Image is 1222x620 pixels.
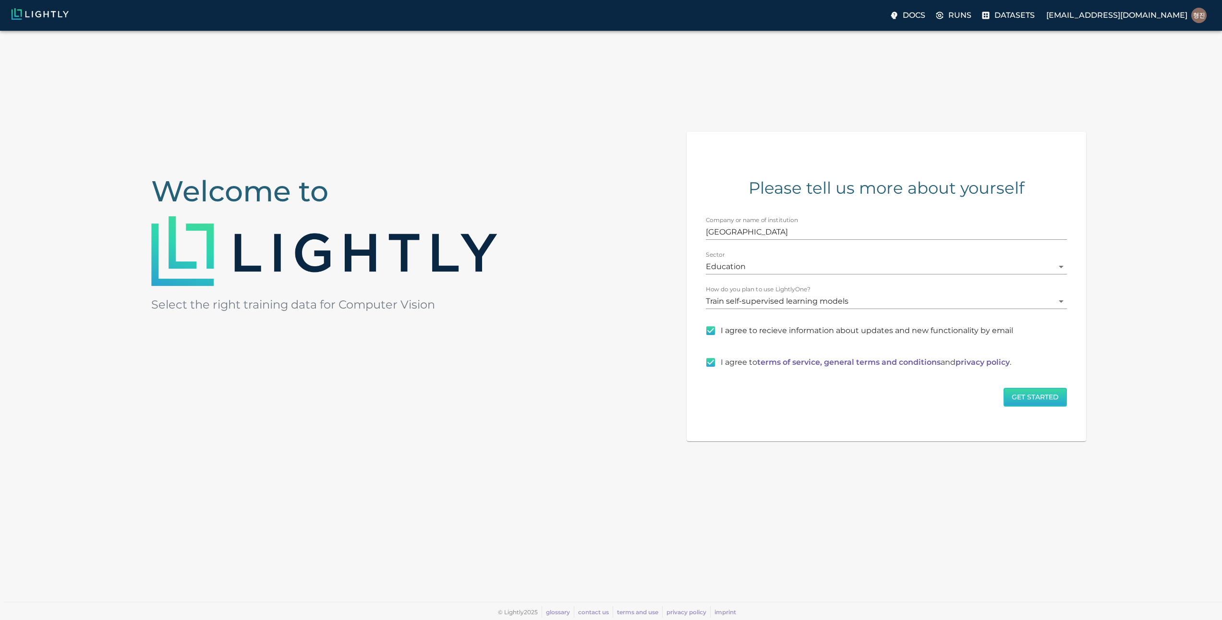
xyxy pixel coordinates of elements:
a: contact us [578,608,609,616]
div: Education [706,259,1067,274]
label: [EMAIL_ADDRESS][DOMAIN_NAME]김형진 [1042,5,1210,26]
span: I agree to recieve information about updates and new functionality by email [721,325,1013,336]
label: Company or name of institution [706,216,798,224]
p: Runs [948,10,971,21]
p: I agree to and . [721,357,1011,368]
img: Lightly [12,8,69,20]
p: [EMAIL_ADDRESS][DOMAIN_NAME] [1046,10,1187,21]
a: terms and use [617,608,658,616]
label: Docs [887,7,929,24]
a: Please complete one of our getting started guides to active the full UI [979,7,1039,24]
a: terms of service, general terms and conditions [757,358,941,367]
p: Docs [903,10,925,21]
p: Datasets [994,10,1035,21]
img: Lightly [151,216,497,286]
h2: Welcome to [151,174,535,209]
a: Please complete one of our getting started guides to active the full UI [933,7,975,24]
label: How do you plan to use LightlyOne? [706,285,811,294]
div: Train self-supervised learning models [706,294,1067,309]
a: imprint [714,608,736,616]
button: Get Started [1004,388,1067,407]
span: © Lightly 2025 [498,608,538,616]
h5: Select the right training data for Computer Vision [151,297,535,312]
h4: Please tell us more about yourself [706,178,1067,198]
a: glossary [546,608,570,616]
a: privacy policy [666,608,706,616]
img: 김형진 [1191,8,1207,23]
a: privacy policy [956,358,1010,367]
label: Sector [706,251,725,259]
